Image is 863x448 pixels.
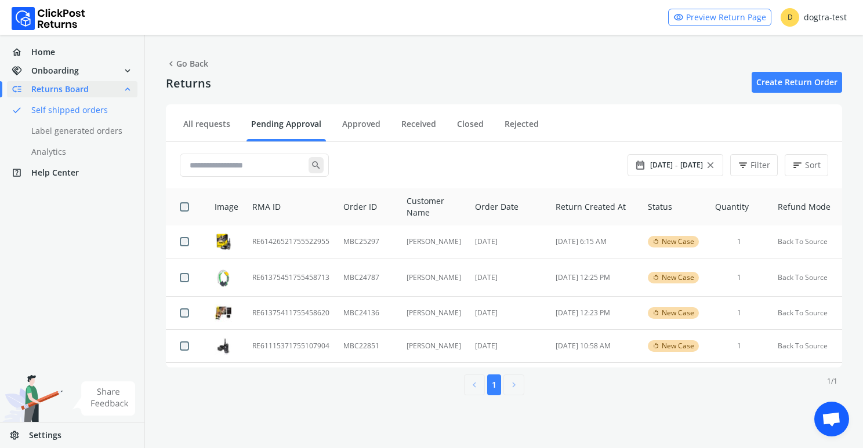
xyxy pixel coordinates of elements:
h4: Returns [166,77,211,90]
span: rotate_left [652,273,659,282]
span: chevron_left [469,377,480,393]
span: visibility [673,9,684,26]
span: close [705,157,716,173]
td: [PERSON_NAME] [400,258,468,297]
span: chevron_left [166,56,176,72]
img: Logo [12,7,85,30]
span: low_priority [12,81,31,97]
span: rotate_left [652,308,659,318]
td: [PERSON_NAME] [400,297,468,330]
span: [DATE] [650,161,673,170]
img: row_image [215,233,232,250]
span: New Case [662,341,694,351]
td: Back To Source [771,225,842,258]
button: chevron_right [503,374,524,395]
th: Return Created At [549,188,641,225]
span: rotate_left [652,341,659,351]
span: New Case [662,308,694,318]
span: Onboarding [31,65,79,77]
span: rotate_left [652,237,659,246]
a: All requests [179,118,235,139]
a: visibilityPreview Return Page [668,9,771,26]
td: Back To Source [771,297,842,330]
button: chevron_left [464,374,485,395]
span: Filter [750,159,770,171]
td: [DATE] 12:23 PM [549,297,641,330]
th: Order Date [468,188,549,225]
a: Pending Approval [246,118,326,139]
a: Open chat [814,402,849,436]
th: RMA ID [245,188,336,225]
img: row_image [215,265,232,289]
td: 1 [708,258,771,297]
span: - [675,159,678,171]
td: [DATE] 12:25 PM [549,258,641,297]
span: chevron_right [509,377,519,393]
td: [PERSON_NAME] [400,225,468,258]
button: 1 [487,374,501,395]
span: filter_list [738,157,748,173]
td: [DATE] [468,297,549,330]
a: doneSelf shipped orders [7,102,151,118]
div: dogtra-test [781,8,847,27]
a: Received [397,118,441,139]
a: Approved [338,118,385,139]
a: help_centerHelp Center [7,165,137,181]
img: share feedback [72,381,136,416]
td: RE61426521755522955 [245,225,336,258]
td: 1 [708,225,771,258]
span: expand_more [122,63,133,79]
p: 1 / 1 [827,377,837,386]
td: MBC24136 [336,297,400,330]
span: search [309,157,324,173]
span: expand_less [122,81,133,97]
td: MBC25297 [336,225,400,258]
span: sort [792,157,803,173]
span: Help Center [31,167,79,179]
th: Quantity [708,188,771,225]
span: settings [9,427,29,443]
span: help_center [12,165,31,181]
td: [DATE] [468,225,549,258]
td: RE61375411755458620 [245,297,336,330]
span: done [12,102,22,118]
span: New Case [662,237,694,246]
span: [DATE] [680,161,703,170]
a: Label generated orders [7,123,151,139]
th: Image [201,188,245,225]
button: sortSort [785,154,828,176]
span: home [12,44,31,60]
span: Settings [29,429,61,441]
th: Order ID [336,188,400,225]
td: 1 [708,297,771,330]
th: Refund Mode [771,188,842,225]
td: [DATE] [468,258,549,297]
td: [PERSON_NAME] [400,330,468,363]
a: Closed [452,118,488,139]
td: [DATE] 6:15 AM [549,225,641,258]
td: MBC24787 [336,258,400,297]
a: Create Return Order [752,72,842,93]
th: Customer Name [400,188,468,225]
span: handshake [12,63,31,79]
span: date_range [635,157,646,173]
td: Back To Source [771,330,842,363]
a: homeHome [7,44,137,60]
td: 1 [708,330,771,363]
td: MBC22851 [336,330,400,363]
span: Go Back [166,56,208,72]
a: Analytics [7,144,151,160]
td: RE61115371755107904 [245,330,336,363]
td: RE61375451755458713 [245,258,336,297]
td: [DATE] [468,330,549,363]
a: Rejected [500,118,543,139]
span: New Case [662,273,694,282]
img: row_image [215,337,232,355]
td: Back To Source [771,258,842,297]
th: Status [641,188,708,225]
span: Returns Board [31,83,89,95]
span: Home [31,46,55,58]
td: [DATE] 10:58 AM [549,330,641,363]
img: row_image [215,304,232,322]
span: D [781,8,799,27]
